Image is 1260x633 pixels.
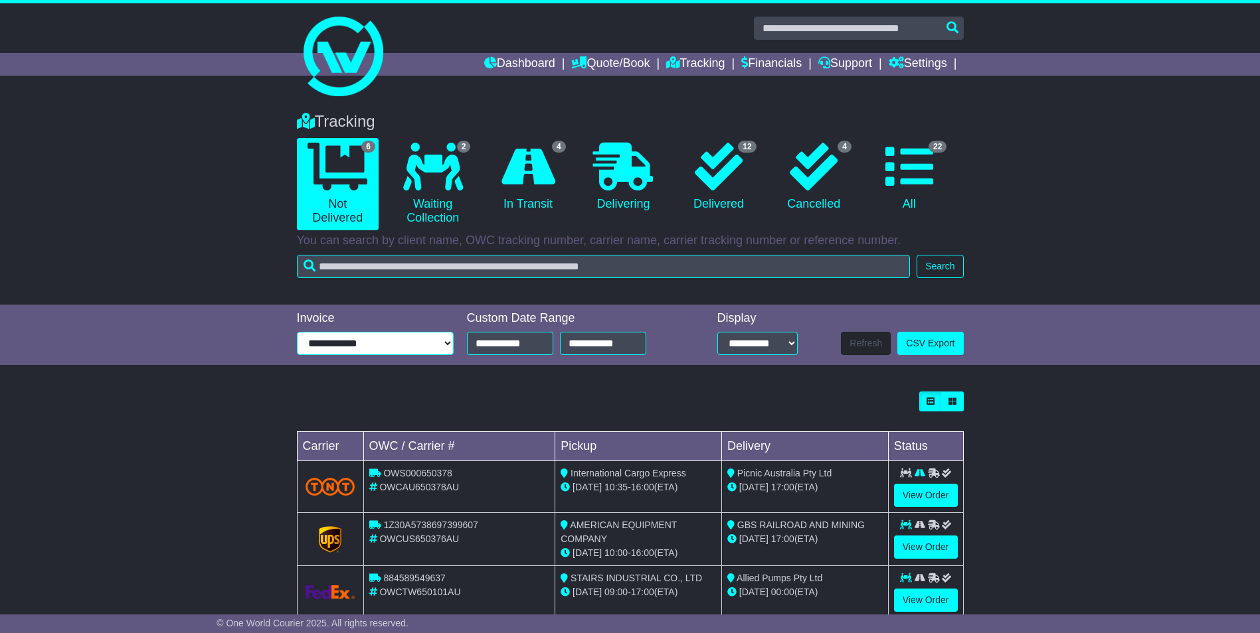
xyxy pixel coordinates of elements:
[737,520,865,530] span: GBS RAILROAD AND MINING
[773,138,855,216] a: 4 Cancelled
[383,520,478,530] span: 1Z30A5738697399607
[917,255,963,278] button: Search
[306,585,355,599] img: GetCarrierServiceLogo
[666,53,725,76] a: Tracking
[721,432,888,461] td: Delivery
[306,478,355,496] img: TNT_Domestic.png
[561,480,716,494] div: - (ETA)
[868,138,950,216] a: 22 All
[573,547,602,558] span: [DATE]
[771,533,794,544] span: 17:00
[383,573,445,583] span: 884589549637
[737,573,822,583] span: Allied Pumps Pty Ltd
[383,468,452,478] span: OWS000650378
[741,53,802,76] a: Financials
[739,533,768,544] span: [DATE]
[727,532,883,546] div: (ETA)
[392,138,474,230] a: 2 Waiting Collection
[379,587,460,597] span: OWCTW650101AU
[217,618,408,628] span: © One World Courier 2025. All rights reserved.
[290,112,970,131] div: Tracking
[738,141,756,153] span: 12
[297,311,454,326] div: Invoice
[888,432,963,461] td: Status
[894,589,958,612] a: View Order
[894,484,958,507] a: View Order
[838,141,852,153] span: 4
[739,587,768,597] span: [DATE]
[717,311,798,326] div: Display
[739,482,768,492] span: [DATE]
[771,482,794,492] span: 17:00
[552,141,566,153] span: 4
[583,138,664,216] a: Delivering
[897,332,963,355] a: CSV Export
[379,482,459,492] span: OWCAU650378AU
[297,432,363,461] td: Carrier
[889,53,947,76] a: Settings
[561,585,716,599] div: - (ETA)
[727,585,883,599] div: (ETA)
[929,141,946,153] span: 22
[467,311,680,326] div: Custom Date Range
[573,587,602,597] span: [DATE]
[771,587,794,597] span: 00:00
[555,432,722,461] td: Pickup
[573,482,602,492] span: [DATE]
[571,468,686,478] span: International Cargo Express
[737,468,832,478] span: Picnic Australia Pty Ltd
[319,526,341,553] img: GetCarrierServiceLogo
[457,141,471,153] span: 2
[677,138,759,216] a: 12 Delivered
[363,432,555,461] td: OWC / Carrier #
[631,482,654,492] span: 16:00
[841,332,891,355] button: Refresh
[818,53,872,76] a: Support
[297,234,964,248] p: You can search by client name, OWC tracking number, carrier name, carrier tracking number or refe...
[894,535,958,559] a: View Order
[631,547,654,558] span: 16:00
[604,547,628,558] span: 10:00
[561,520,677,544] span: AMERICAN EQUIPMENT COMPANY
[361,141,375,153] span: 6
[631,587,654,597] span: 17:00
[561,546,716,560] div: - (ETA)
[297,138,379,230] a: 6 Not Delivered
[571,573,702,583] span: STAIRS INDUSTRIAL CO., LTD
[571,53,650,76] a: Quote/Book
[487,138,569,216] a: 4 In Transit
[727,480,883,494] div: (ETA)
[379,533,459,544] span: OWCUS650376AU
[604,587,628,597] span: 09:00
[484,53,555,76] a: Dashboard
[604,482,628,492] span: 10:35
